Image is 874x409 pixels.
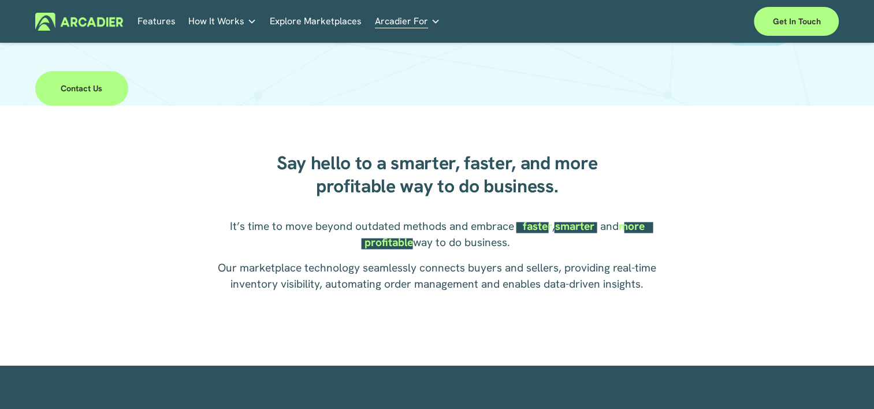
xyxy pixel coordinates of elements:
[754,7,839,36] a: Get in touch
[523,219,552,233] strong: faster
[188,13,244,29] span: How It Works
[188,13,256,31] a: folder dropdown
[375,13,440,31] a: folder dropdown
[137,13,176,31] a: Features
[375,13,428,29] span: Arcadier For
[277,151,602,198] strong: Say hello to a smarter, faster, and more profitable way to do business.
[816,354,874,409] iframe: Chat Widget
[207,260,667,292] p: Our marketplace technology seamlessly connects buyers and sellers, providing real-time inventory ...
[555,219,594,233] strong: smarter
[35,13,124,31] img: Arcadier
[35,71,129,106] a: Contact Us
[207,218,667,251] p: It’s time to move beyond outdated methods and embrace a , , and way to do business.
[270,13,362,31] a: Explore Marketplaces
